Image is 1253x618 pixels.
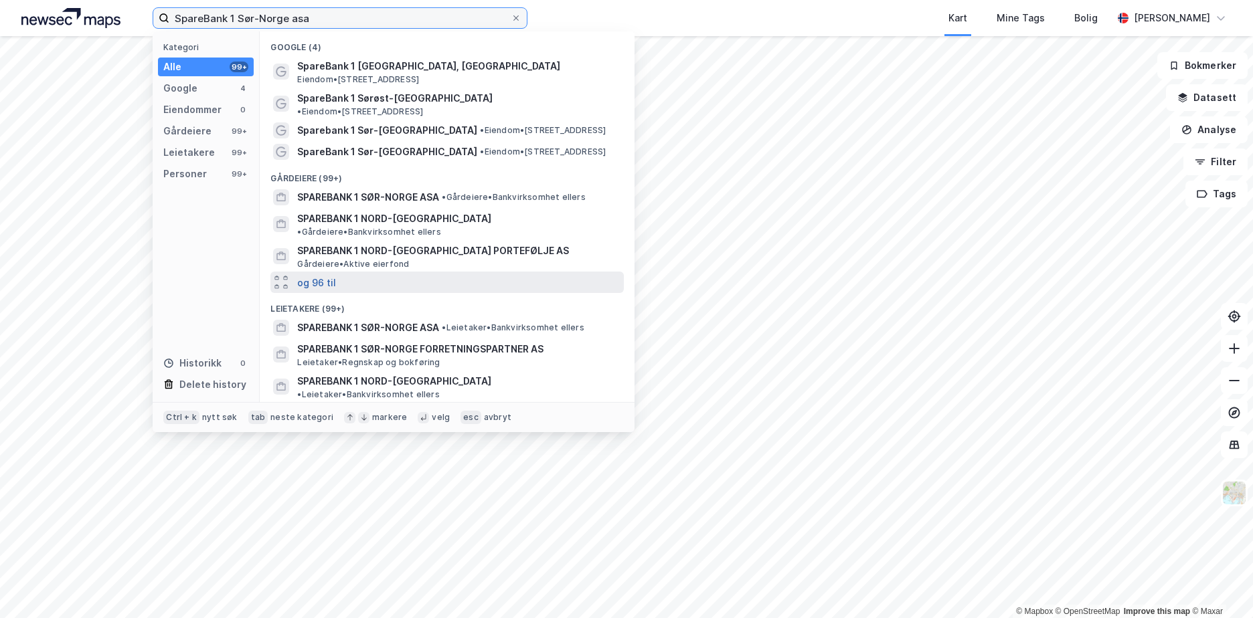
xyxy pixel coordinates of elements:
[297,106,423,117] span: Eiendom • [STREET_ADDRESS]
[297,74,419,85] span: Eiendom • [STREET_ADDRESS]
[484,412,511,423] div: avbryt
[1074,10,1098,26] div: Bolig
[1056,607,1120,616] a: OpenStreetMap
[442,322,584,333] span: Leietaker • Bankvirksomhet ellers
[163,355,222,371] div: Historikk
[163,102,222,118] div: Eiendommer
[230,126,248,136] div: 99+
[997,10,1045,26] div: Mine Tags
[297,90,493,106] span: SpareBank 1 Sørøst-[GEOGRAPHIC_DATA]
[297,341,618,357] span: SPAREBANK 1 SØR-NORGE FORRETNINGSPARTNER AS
[297,243,618,259] span: SPAREBANK 1 NORD-[GEOGRAPHIC_DATA] PORTEFØLJE AS
[260,31,635,56] div: Google (4)
[230,147,248,158] div: 99+
[270,412,333,423] div: neste kategori
[480,125,606,136] span: Eiendom • [STREET_ADDRESS]
[169,8,511,28] input: Søk på adresse, matrikkel, gårdeiere, leietakere eller personer
[480,125,484,135] span: •
[163,42,254,52] div: Kategori
[297,227,440,237] span: Gårdeiere • Bankvirksomhet ellers
[238,83,248,94] div: 4
[1170,116,1248,143] button: Analyse
[163,144,215,161] div: Leietakere
[442,322,446,332] span: •
[297,106,301,116] span: •
[163,80,197,96] div: Google
[230,62,248,72] div: 99+
[297,211,491,227] span: SPAREBANK 1 NORD-[GEOGRAPHIC_DATA]
[442,192,585,203] span: Gårdeiere • Bankvirksomhet ellers
[297,144,477,160] span: SpareBank 1 Sør-[GEOGRAPHIC_DATA]
[297,389,439,400] span: Leietaker • Bankvirksomhet ellers
[238,358,248,369] div: 0
[238,104,248,115] div: 0
[260,293,635,317] div: Leietakere (99+)
[297,320,439,336] span: SPAREBANK 1 SØR-NORGE ASA
[432,412,450,423] div: velg
[1185,181,1248,207] button: Tags
[480,146,484,157] span: •
[1222,480,1247,506] img: Z
[948,10,967,26] div: Kart
[260,163,635,187] div: Gårdeiere (99+)
[297,58,618,74] span: SpareBank 1 [GEOGRAPHIC_DATA], [GEOGRAPHIC_DATA]
[372,412,407,423] div: markere
[297,122,477,138] span: Sparebank 1 Sør-[GEOGRAPHIC_DATA]
[1157,52,1248,79] button: Bokmerker
[163,166,207,182] div: Personer
[297,373,491,389] span: SPAREBANK 1 NORD-[GEOGRAPHIC_DATA]
[163,59,181,75] div: Alle
[248,411,268,424] div: tab
[297,259,409,270] span: Gårdeiere • Aktive eierfond
[202,412,238,423] div: nytt søk
[480,146,606,157] span: Eiendom • [STREET_ADDRESS]
[297,389,301,399] span: •
[21,8,120,28] img: logo.a4113a55bc3d86da70a041830d287a7e.svg
[230,169,248,179] div: 99+
[1134,10,1210,26] div: [PERSON_NAME]
[442,192,446,202] span: •
[179,377,246,393] div: Delete history
[297,274,336,290] button: og 96 til
[1183,148,1248,175] button: Filter
[1124,607,1190,616] a: Improve this map
[1016,607,1053,616] a: Mapbox
[297,189,439,205] span: SPAREBANK 1 SØR-NORGE ASA
[163,411,199,424] div: Ctrl + k
[1186,554,1253,618] div: Kontrollprogram for chat
[1186,554,1253,618] iframe: Chat Widget
[461,411,481,424] div: esc
[163,123,212,139] div: Gårdeiere
[1166,84,1248,111] button: Datasett
[297,227,301,237] span: •
[297,357,440,368] span: Leietaker • Regnskap og bokføring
